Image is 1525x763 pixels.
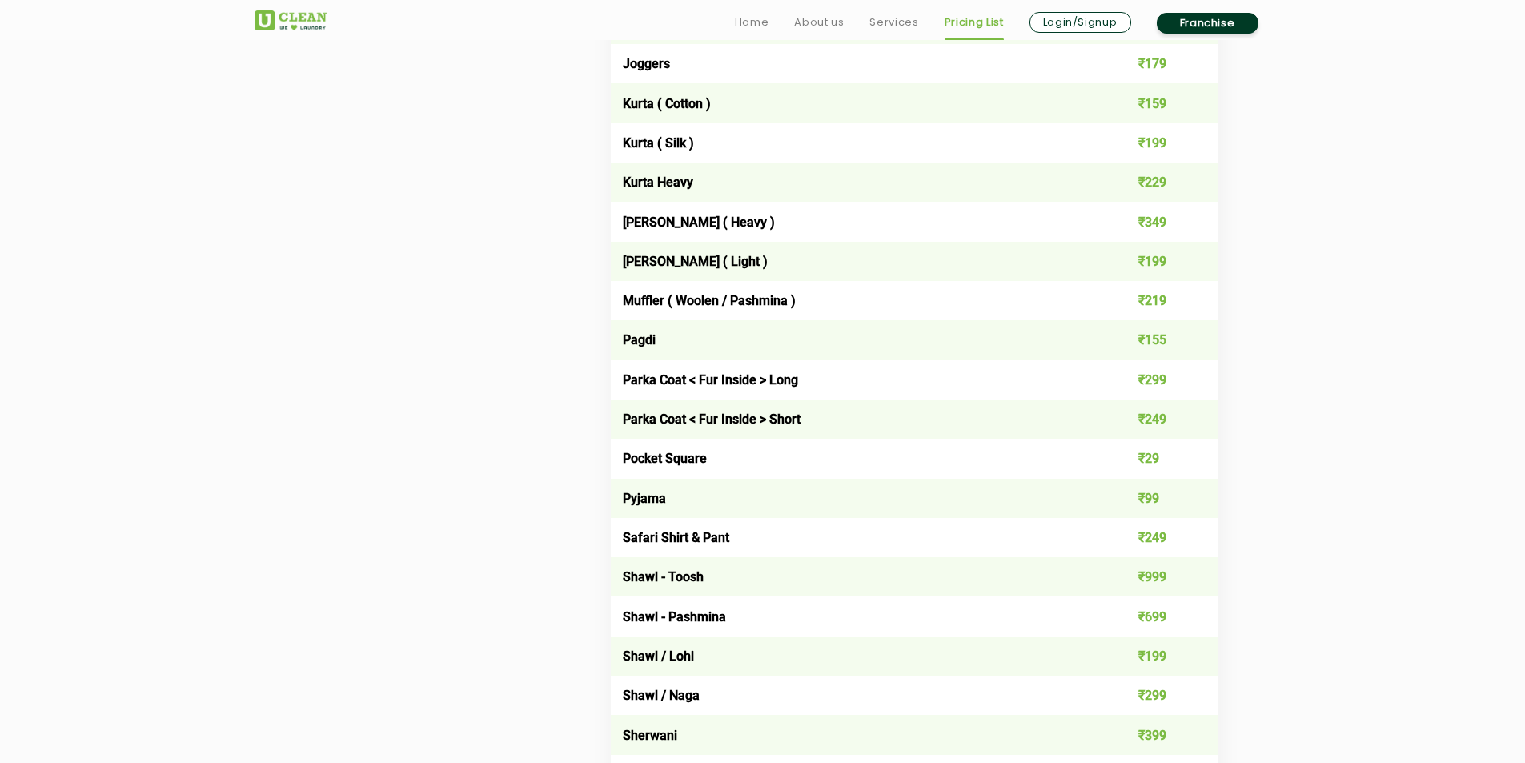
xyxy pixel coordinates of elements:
[1096,44,1218,83] td: ₹179
[611,360,1097,400] td: Parka Coat < Fur Inside > Long
[611,281,1097,320] td: Muffler ( Woolen / Pashmina )
[1096,163,1218,202] td: ₹229
[611,83,1097,122] td: Kurta ( Cotton )
[611,242,1097,281] td: [PERSON_NAME] ( Light )
[611,400,1097,439] td: Parka Coat < Fur Inside > Short
[1096,676,1218,715] td: ₹299
[1096,83,1218,122] td: ₹159
[735,13,769,32] a: Home
[1096,320,1218,359] td: ₹155
[945,13,1004,32] a: Pricing List
[1096,439,1218,478] td: ₹29
[611,518,1097,557] td: Safari Shirt & Pant
[611,439,1097,478] td: Pocket Square
[1096,479,1218,518] td: ₹99
[1096,557,1218,596] td: ₹999
[611,479,1097,518] td: Pyjama
[1096,637,1218,676] td: ₹199
[611,637,1097,676] td: Shawl / Lohi
[794,13,844,32] a: About us
[611,557,1097,596] td: Shawl - Toosh
[1096,202,1218,241] td: ₹349
[255,10,327,30] img: UClean Laundry and Dry Cleaning
[1096,360,1218,400] td: ₹299
[611,123,1097,163] td: Kurta ( Silk )
[611,202,1097,241] td: [PERSON_NAME] ( Heavy )
[1157,13,1258,34] a: Franchise
[611,320,1097,359] td: Pagdi
[1096,281,1218,320] td: ₹219
[1096,715,1218,754] td: ₹399
[611,596,1097,636] td: Shawl - Pashmina
[1096,596,1218,636] td: ₹699
[1096,400,1218,439] td: ₹249
[1029,12,1131,33] a: Login/Signup
[1096,242,1218,281] td: ₹199
[611,715,1097,754] td: Sherwani
[1096,518,1218,557] td: ₹249
[611,676,1097,715] td: Shawl / Naga
[869,13,918,32] a: Services
[1096,123,1218,163] td: ₹199
[611,163,1097,202] td: Kurta Heavy
[611,44,1097,83] td: Joggers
